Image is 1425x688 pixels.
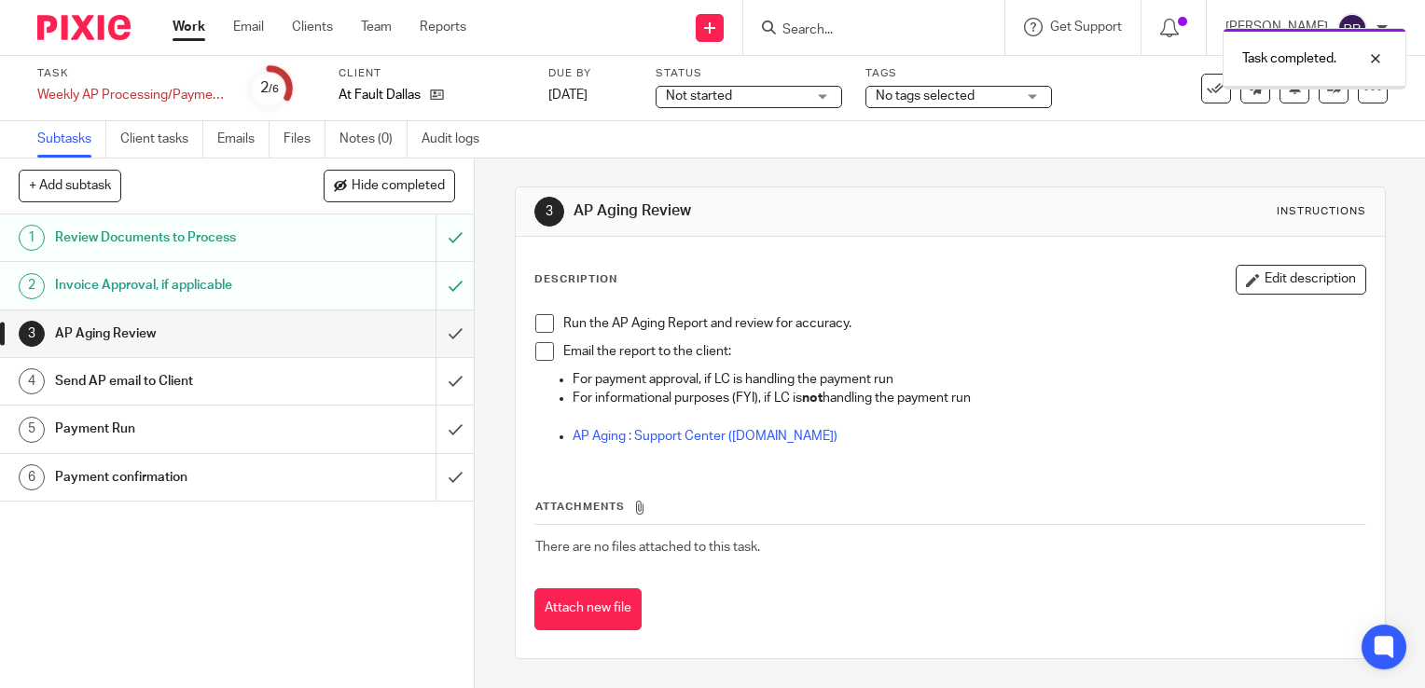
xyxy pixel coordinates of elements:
[361,18,392,36] a: Team
[534,272,617,287] p: Description
[19,464,45,490] div: 6
[534,197,564,227] div: 3
[260,77,279,99] div: 2
[339,66,525,81] label: Client
[55,224,297,252] h1: Review Documents to Process
[573,389,1365,407] p: For informational purposes (FYI), if LC is handling the payment run
[55,271,297,299] h1: Invoice Approval, if applicable
[55,320,297,348] h1: AP Aging Review
[339,86,421,104] p: At Fault Dallas
[548,66,632,81] label: Due by
[55,415,297,443] h1: Payment Run
[37,86,224,104] div: Weekly AP Processing/Payment
[19,225,45,251] div: 1
[1277,204,1366,219] div: Instructions
[19,321,45,347] div: 3
[19,417,45,443] div: 5
[876,89,975,103] span: No tags selected
[548,89,588,102] span: [DATE]
[535,502,625,512] span: Attachments
[573,370,1365,389] p: For payment approval, if LC is handling the payment run
[37,66,224,81] label: Task
[292,18,333,36] a: Clients
[173,18,205,36] a: Work
[284,121,325,158] a: Files
[574,201,989,221] h1: AP Aging Review
[1242,49,1336,68] p: Task completed.
[19,368,45,394] div: 4
[563,314,1365,333] p: Run the AP Aging Report and review for accuracy.
[420,18,466,36] a: Reports
[1236,265,1366,295] button: Edit description
[802,392,823,405] strong: not
[339,121,408,158] a: Notes (0)
[563,342,1365,361] p: Email the report to the client:
[37,15,131,40] img: Pixie
[37,121,106,158] a: Subtasks
[19,170,121,201] button: + Add subtask
[352,179,445,194] span: Hide completed
[55,367,297,395] h1: Send AP email to Client
[535,541,760,554] span: There are no files attached to this task.
[1337,13,1367,43] img: svg%3E
[324,170,455,201] button: Hide completed
[422,121,493,158] a: Audit logs
[573,430,837,443] a: AP Aging : Support Center ([DOMAIN_NAME])
[19,273,45,299] div: 2
[656,66,842,81] label: Status
[534,588,642,630] button: Attach new file
[666,89,732,103] span: Not started
[233,18,264,36] a: Email
[217,121,270,158] a: Emails
[269,84,279,94] small: /6
[55,463,297,491] h1: Payment confirmation
[120,121,203,158] a: Client tasks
